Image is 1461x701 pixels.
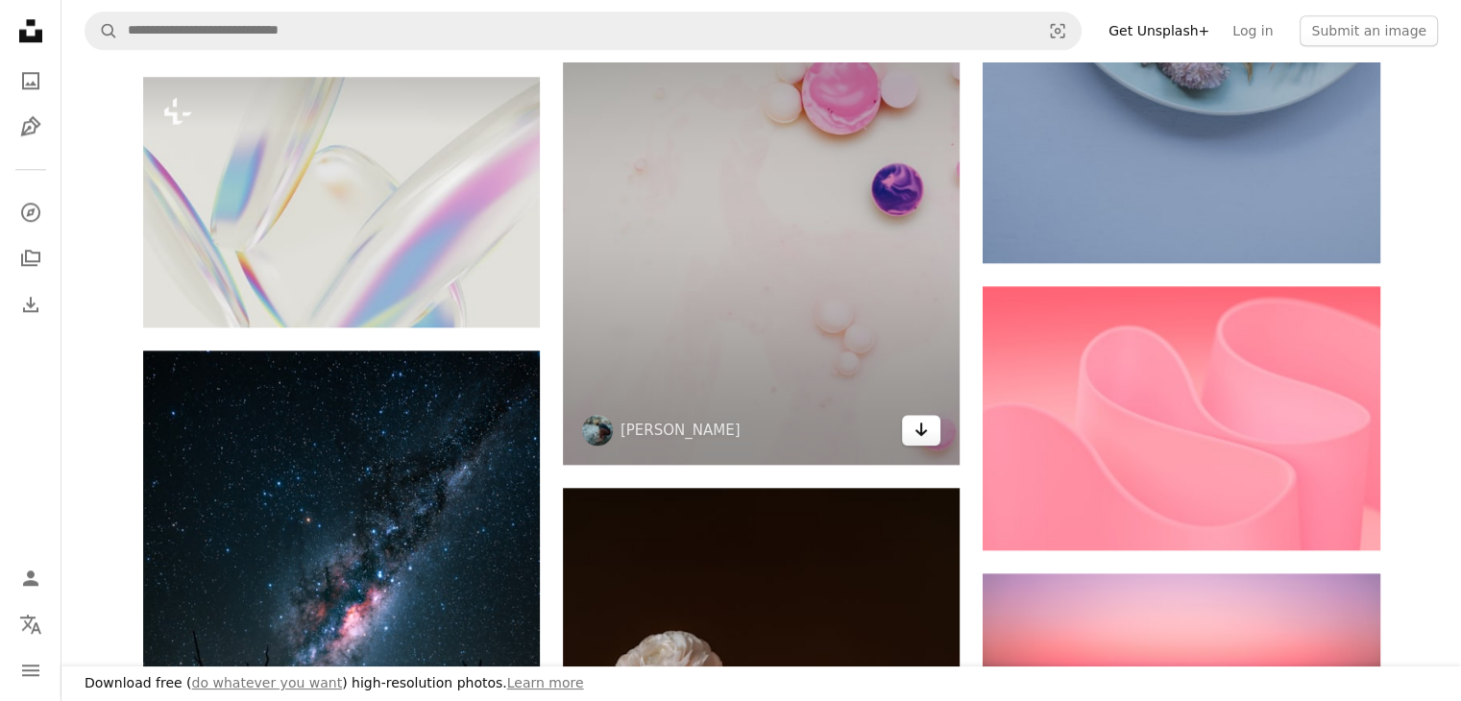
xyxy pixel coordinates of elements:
a: do whatever you want [192,675,343,690]
h3: Download free ( ) high-resolution photos. [85,674,584,693]
a: Log in [1221,15,1284,46]
button: Language [12,605,50,643]
a: Log in / Sign up [12,559,50,597]
a: Explore [12,193,50,231]
a: purple and white round ornaments [563,190,960,207]
a: A blurry image of a white and blue object [143,193,540,210]
a: Photos [12,61,50,100]
a: The milky way stretches across the night sky. [143,640,540,657]
a: Get Unsplash+ [1097,15,1221,46]
img: Go to Annie Spratt's profile [582,415,613,446]
button: Menu [12,651,50,689]
form: Find visuals sitewide [85,12,1082,50]
a: Illustrations [12,108,50,146]
a: Collections [12,239,50,278]
a: Download History [12,285,50,324]
a: Three pink vases sitting next to each other on a pink background [983,409,1379,426]
img: Three pink vases sitting next to each other on a pink background [983,286,1379,550]
button: Search Unsplash [85,12,118,49]
a: Home — Unsplash [12,12,50,54]
a: [PERSON_NAME] [621,421,741,440]
button: Visual search [1035,12,1081,49]
a: Download [902,415,940,446]
button: Submit an image [1300,15,1438,46]
a: Learn more [507,675,584,690]
img: A blurry image of a white and blue object [143,77,540,327]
